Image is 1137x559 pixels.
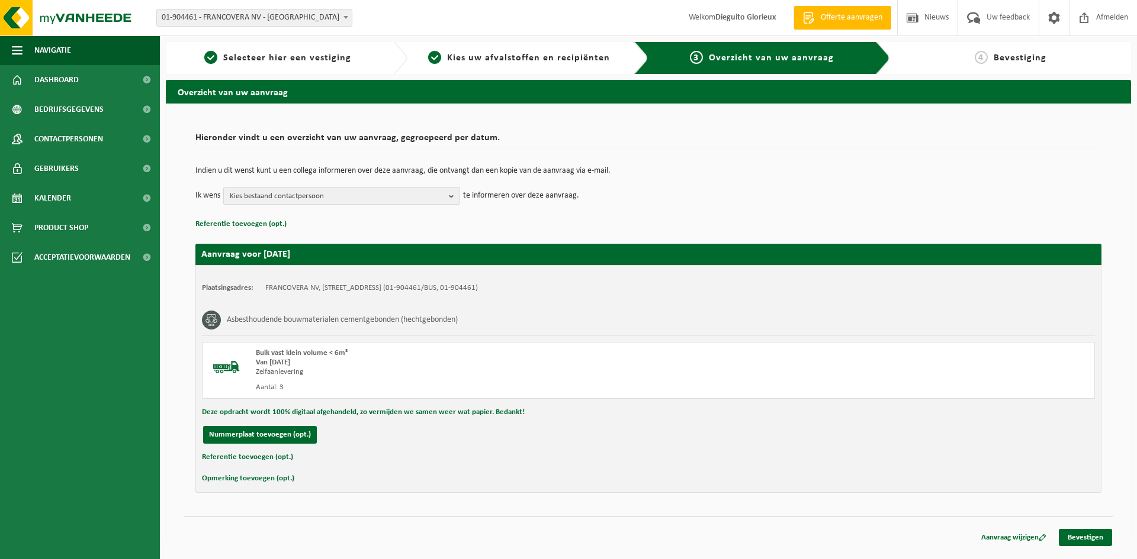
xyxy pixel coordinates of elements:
[227,311,458,329] h3: Asbesthoudende bouwmaterialen cementgebonden (hechtgebonden)
[156,9,352,27] span: 01-904461 - FRANCOVERA NV - WERVIK
[818,12,885,24] span: Offerte aanvragen
[690,51,703,64] span: 3
[972,529,1055,546] a: Aanvraag wijzigen
[709,53,834,63] span: Overzicht van uw aanvraag
[195,187,220,205] p: Ik wens
[223,187,460,205] button: Kies bestaand contactpersoon
[195,167,1101,175] p: Indien u dit wenst kunt u een collega informeren over deze aanvraag, die ontvangt dan een kopie v...
[34,183,71,213] span: Kalender
[208,348,244,384] img: BL-SO-SV.png
[34,124,103,154] span: Contactpersonen
[202,405,525,420] button: Deze opdracht wordt 100% digitaal afgehandeld, zo vermijden we samen weer wat papier. Bedankt!
[34,154,79,183] span: Gebruikers
[202,471,294,486] button: Opmerking toevoegen (opt.)
[413,51,625,65] a: 2Kies uw afvalstoffen en recipiënten
[994,53,1046,63] span: Bevestiging
[202,284,253,292] strong: Plaatsingsadres:
[195,133,1101,149] h2: Hieronder vindt u een overzicht van uw aanvraag, gegroepeerd per datum.
[230,188,444,205] span: Kies bestaand contactpersoon
[157,9,352,26] span: 01-904461 - FRANCOVERA NV - WERVIK
[715,13,776,22] strong: Dieguito Glorieux
[203,426,317,444] button: Nummerplaat toevoegen (opt.)
[428,51,441,64] span: 2
[1059,529,1112,546] a: Bevestigen
[204,51,217,64] span: 1
[794,6,891,30] a: Offerte aanvragen
[34,35,71,65] span: Navigatie
[195,217,287,232] button: Referentie toevoegen (opt.)
[34,213,88,243] span: Product Shop
[256,358,290,366] strong: Van [DATE]
[256,367,696,377] div: Zelfaanlevering
[256,383,696,392] div: Aantal: 3
[223,53,351,63] span: Selecteer hier een vestiging
[6,533,198,559] iframe: chat widget
[34,95,104,124] span: Bedrijfsgegevens
[256,349,348,357] span: Bulk vast klein volume < 6m³
[463,187,579,205] p: te informeren over deze aanvraag.
[34,243,130,272] span: Acceptatievoorwaarden
[34,65,79,95] span: Dashboard
[447,53,610,63] span: Kies uw afvalstoffen en recipiënten
[202,450,293,465] button: Referentie toevoegen (opt.)
[172,51,384,65] a: 1Selecteer hier een vestiging
[265,283,478,293] td: FRANCOVERA NV, [STREET_ADDRESS] (01-904461/BUS, 01-904461)
[975,51,988,64] span: 4
[166,80,1131,103] h2: Overzicht van uw aanvraag
[201,250,290,259] strong: Aanvraag voor [DATE]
